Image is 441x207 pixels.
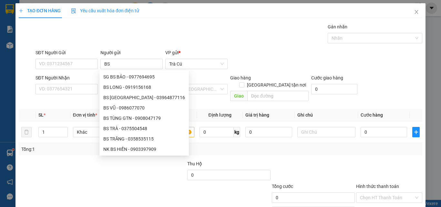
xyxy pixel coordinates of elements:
input: 0 [245,127,292,137]
span: Cước hàng [361,112,383,118]
th: Ghi chú [295,109,358,121]
button: plus [412,127,420,137]
label: Hình thức thanh toán [356,184,399,189]
span: close [414,9,419,15]
span: VP Nhận [165,75,183,80]
span: Gửi: [5,6,15,13]
input: Cước giao hàng [311,84,357,94]
span: Giao [230,91,247,101]
span: [GEOGRAPHIC_DATA] tận nơi [244,81,309,88]
div: 30.000 [5,41,38,48]
button: Close [407,3,426,21]
span: SL [38,112,44,118]
input: VD: Bàn, Ghế [136,127,194,137]
span: Nhận: [42,5,57,12]
button: delete [21,127,32,137]
div: 0903848746 [42,28,108,37]
span: CR : [5,41,15,48]
div: Tổng: 1 [21,146,171,153]
input: Ghi Chú [297,127,355,137]
span: Giao hàng [230,75,251,80]
span: Tên hàng [136,112,157,118]
div: HƯƠNG [42,20,108,28]
span: Đơn vị tính [73,112,97,118]
span: Tổng cước [272,184,293,189]
img: icon [71,8,76,14]
label: Cước giao hàng [311,75,343,80]
div: Người gửi [100,49,163,56]
div: Người nhận [100,74,163,81]
span: TẠO ĐƠN HÀNG [19,8,61,13]
div: SĐT Người Nhận [36,74,98,81]
label: Gán nhãn [328,24,347,29]
span: Định lượng [208,112,231,118]
input: Dọc đường [247,91,309,101]
div: Trà Cú [5,5,37,13]
span: Giá trị hàng [245,112,269,118]
span: Trà Cú [169,59,224,69]
span: Khác [77,127,127,137]
span: Yêu cầu xuất hóa đơn điện tử [71,8,139,13]
span: plus [413,129,419,135]
div: VP gửi [165,49,228,56]
span: user-add [154,87,159,92]
div: SĐT Người Gửi [36,49,98,56]
div: [GEOGRAPHIC_DATA] [42,5,108,20]
span: plus [19,8,23,13]
span: Thu Hộ [187,161,202,166]
span: kg [234,127,240,137]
